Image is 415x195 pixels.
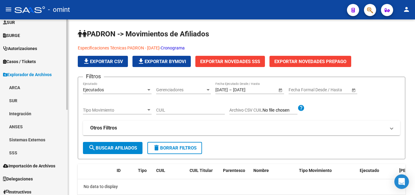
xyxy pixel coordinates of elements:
span: - omint [48,3,70,16]
button: Borrar Filtros [147,142,202,154]
span: Ejecutado [360,168,379,173]
span: Archivo CSV CUIL [229,108,262,113]
a: Cronograma [161,45,185,50]
span: Importación de Archivos [3,163,55,169]
input: Start date [215,87,228,92]
span: Gerenciadores [156,87,205,92]
span: Buscar Afiliados [88,145,137,151]
mat-icon: help [297,104,305,112]
button: Open calendar [350,87,357,93]
datatable-header-cell: Parentesco [221,164,251,184]
strong: Otros Filtros [90,125,117,131]
span: Exportar Novedades Prepago [274,59,346,64]
h3: Filtros [83,72,104,81]
datatable-header-cell: Tipo Movimiento [297,164,357,184]
mat-expansion-panel-header: Otros Filtros [83,121,400,135]
p: - [78,45,405,51]
button: Buscar Afiliados [83,142,142,154]
span: Tipo [138,168,147,173]
button: Open calendar [277,87,283,93]
span: Parentesco [223,168,245,173]
button: Exportar CSV [78,56,128,67]
input: End date [233,87,263,92]
datatable-header-cell: Nombre [251,164,297,184]
datatable-header-cell: Ejecutado [357,164,397,184]
mat-icon: menu [5,6,12,13]
span: – [229,87,232,92]
input: End date [313,87,342,92]
input: Archivo CSV CUIL [262,108,297,113]
mat-icon: person [403,6,410,13]
span: Explorador de Archivos [3,71,52,78]
span: Exportar Bymovi [137,59,186,64]
span: Exportar Novedades SSS [200,59,260,64]
mat-icon: file_download [137,58,145,65]
mat-icon: delete [153,144,160,151]
span: Nombre [253,168,269,173]
button: Exportar Bymovi [132,56,191,67]
a: Especificaciones Técnicas PADRON - [DATE] [78,45,159,50]
button: Exportar Novedades Prepago [269,56,351,67]
div: No data to display [78,179,405,194]
span: Borrar Filtros [153,145,197,151]
span: Ejecutados [83,87,104,92]
div: Open Intercom Messenger [394,174,409,189]
span: CUIL [156,168,165,173]
span: CUIL Titular [190,168,213,173]
datatable-header-cell: Tipo [135,164,154,184]
datatable-header-cell: CUIL [154,164,187,184]
span: Delegaciones [3,176,33,182]
span: Autorizaciones [3,45,37,52]
span: SURGE [3,32,20,39]
button: Exportar Novedades SSS [195,56,265,67]
input: Start date [289,87,307,92]
span: Casos / Tickets [3,58,36,65]
span: Tipo Movimiento [299,168,332,173]
span: SUR [3,19,15,26]
span: ID [117,168,121,173]
datatable-header-cell: ID [114,164,135,184]
span: Tipo Movimiento [83,108,146,113]
datatable-header-cell: CUIL Titular [187,164,221,184]
mat-icon: search [88,144,96,151]
span: Exportar CSV [83,59,123,64]
mat-icon: file_download [83,58,90,65]
span: PADRON -> Movimientos de Afiliados [78,30,209,38]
